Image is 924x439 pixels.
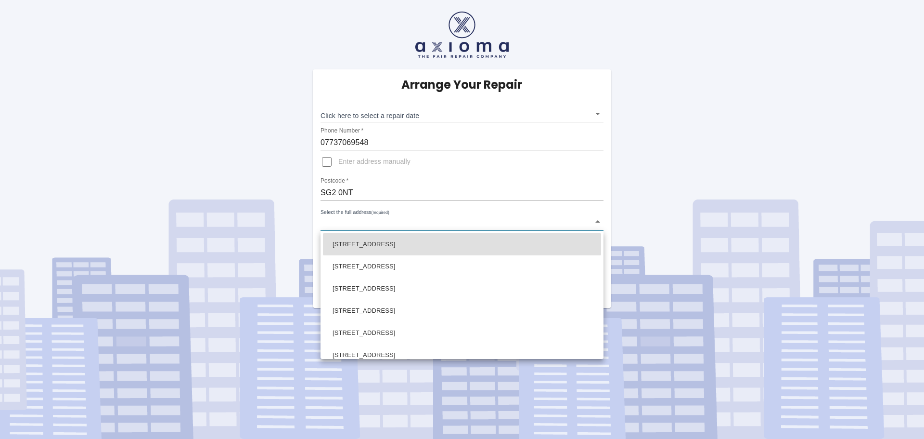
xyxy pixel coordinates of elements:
li: [STREET_ADDRESS] [323,322,601,344]
li: [STREET_ADDRESS] [323,300,601,322]
li: [STREET_ADDRESS] [323,233,601,255]
li: [STREET_ADDRESS] [323,255,601,278]
li: [STREET_ADDRESS] [323,344,601,366]
li: [STREET_ADDRESS] [323,278,601,300]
